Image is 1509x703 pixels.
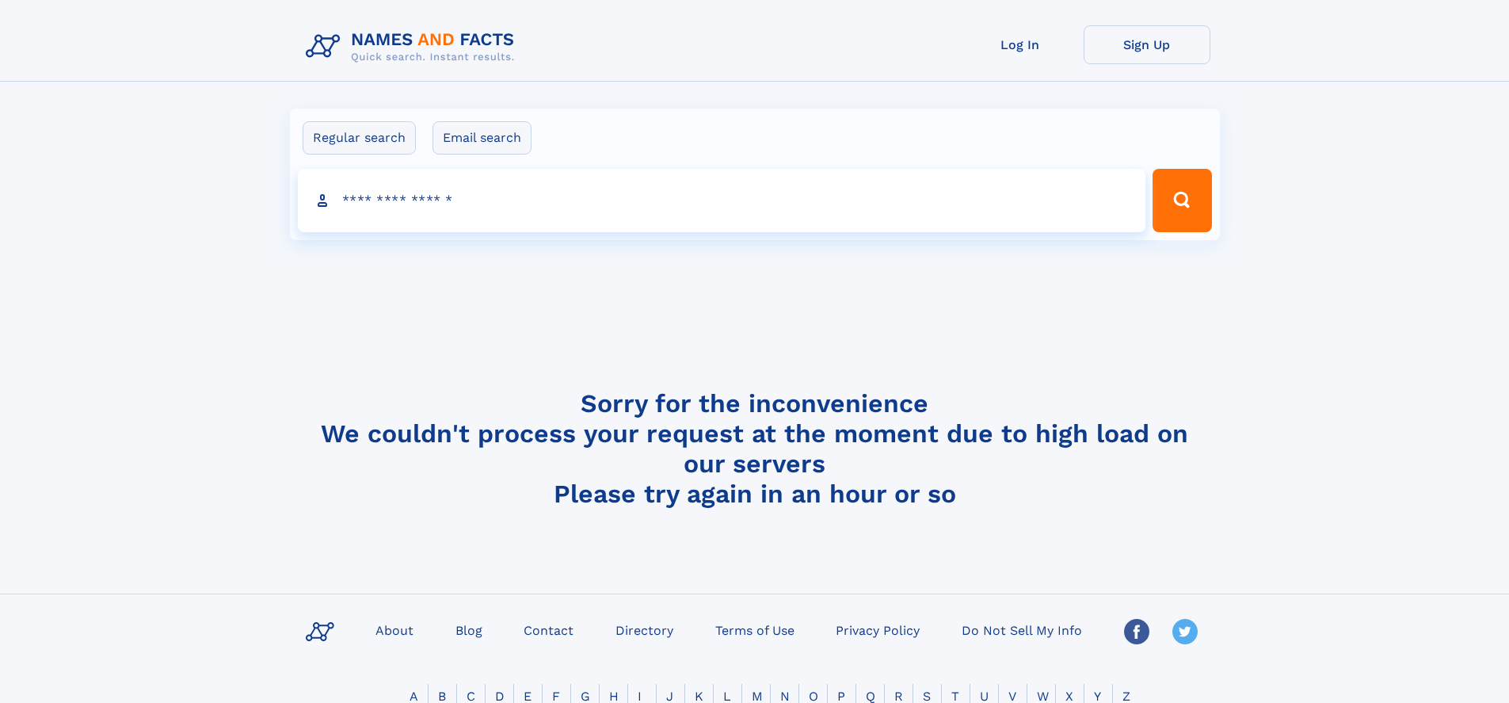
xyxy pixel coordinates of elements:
label: Regular search [303,121,416,155]
a: Log In [957,25,1084,64]
a: Terms of Use [709,618,801,641]
a: Privacy Policy [829,618,926,641]
img: Logo Names and Facts [299,25,528,68]
input: search input [298,169,1146,232]
button: Search Button [1153,169,1211,232]
a: Blog [449,618,489,641]
h4: Sorry for the inconvenience We couldn't process your request at the moment due to high load on ou... [299,388,1210,509]
a: Do Not Sell My Info [955,618,1088,641]
img: Twitter [1172,619,1198,644]
label: Email search [433,121,532,155]
a: About [369,618,420,641]
a: Directory [609,618,680,641]
a: Sign Up [1084,25,1210,64]
a: Contact [517,618,580,641]
img: Facebook [1124,619,1149,644]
